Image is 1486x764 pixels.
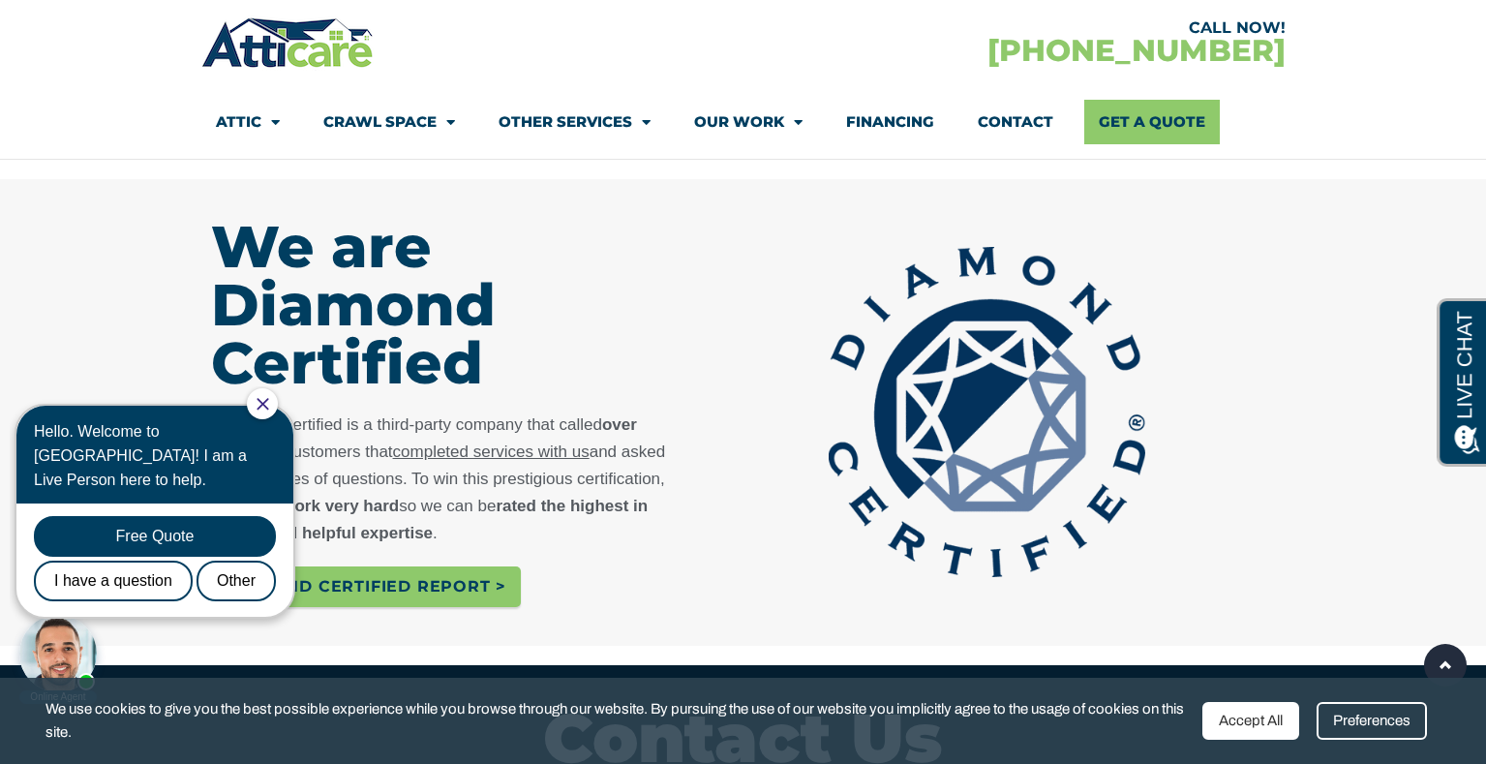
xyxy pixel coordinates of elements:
a: Diamond certified Report > [211,566,522,607]
b: rated the highest in quality and helpful expertise [211,497,649,542]
span: Opens a chat window [47,15,156,40]
a: Crawl Space [323,100,455,144]
strong: over 400 [211,415,637,461]
b: work very hard [282,497,399,515]
a: Financing [846,100,934,144]
p: Diamond Certified is a third-party company that called of our customers that and asked them a ser... [211,412,680,547]
a: Our Work [694,100,803,144]
h3: We are Diamond Certified [211,218,680,392]
a: Attic [216,100,280,144]
div: Preferences [1317,702,1427,740]
span: Diamond certified Report > [226,571,507,602]
div: Accept All [1202,702,1299,740]
a: Contact [978,100,1053,144]
span: We use cookies to give you the best possible experience while you browse through our website. By ... [45,697,1188,745]
a: Other Services [499,100,651,144]
iframe: Chat Invitation [10,386,319,706]
span: completed services with us [393,443,590,461]
a: Get A Quote [1084,100,1220,144]
div: CALL NOW! [743,20,1286,36]
nav: Menu [216,100,1271,144]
